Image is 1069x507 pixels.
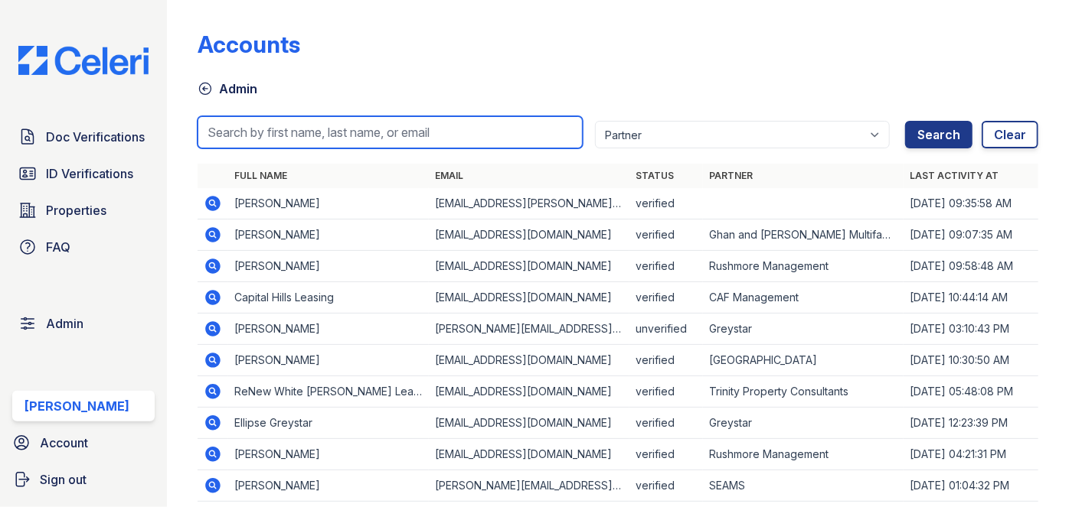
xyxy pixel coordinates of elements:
th: Last activity at [904,164,1038,188]
span: Properties [46,201,106,219]
a: Clear [982,121,1038,148]
td: [DATE] 04:21:31 PM [904,439,1038,470]
th: Status [629,164,703,188]
td: [PERSON_NAME][EMAIL_ADDRESS][PERSON_NAME][DOMAIN_NAME] [429,470,629,502]
td: [EMAIL_ADDRESS][DOMAIN_NAME] [429,408,629,439]
td: verified [629,376,703,408]
th: Partner [703,164,904,188]
td: Rushmore Management [703,439,904,470]
td: verified [629,282,703,314]
a: Sign out [6,464,161,495]
td: [GEOGRAPHIC_DATA] [703,345,904,376]
span: Admin [46,314,83,333]
div: [PERSON_NAME] [25,397,129,415]
td: [EMAIL_ADDRESS][DOMAIN_NAME] [429,251,629,282]
td: [EMAIL_ADDRESS][DOMAIN_NAME] [429,345,629,376]
td: [PERSON_NAME] [228,470,429,502]
td: [EMAIL_ADDRESS][PERSON_NAME][DOMAIN_NAME] [429,188,629,219]
a: Account [6,427,161,458]
td: verified [629,470,703,502]
a: Properties [12,195,155,226]
span: Doc Verifications [46,128,145,146]
td: ReNew White [PERSON_NAME] Leasing [228,376,429,408]
input: Search by first name, last name, or email [198,116,583,148]
td: [PERSON_NAME] [228,219,429,251]
img: CE_Logo_Blue-a8612792a0a2168367f1c8372b55b34899dd931a85d93a1a3d3e32e68fde9ad4.png [6,46,161,75]
td: verified [629,251,703,282]
a: Doc Verifications [12,122,155,152]
a: FAQ [12,232,155,262]
td: verified [629,408,703,439]
td: unverified [629,314,703,345]
td: [DATE] 05:48:08 PM [904,376,1038,408]
td: [EMAIL_ADDRESS][DOMAIN_NAME] [429,439,629,470]
td: verified [629,219,703,251]
th: Full name [228,164,429,188]
td: [PERSON_NAME] [228,251,429,282]
td: CAF Management [703,282,904,314]
td: Capital Hills Leasing [228,282,429,314]
td: Greystar [703,314,904,345]
td: verified [629,439,703,470]
span: ID Verifications [46,164,133,183]
td: [DATE] 10:30:50 AM [904,345,1038,376]
td: [EMAIL_ADDRESS][DOMAIN_NAME] [429,376,629,408]
td: [PERSON_NAME] [228,345,429,376]
td: Trinity Property Consultants [703,376,904,408]
td: verified [629,188,703,219]
td: [DATE] 10:44:14 AM [904,282,1038,314]
td: [DATE] 01:04:32 PM [904,470,1038,502]
td: [PERSON_NAME][EMAIL_ADDRESS][PERSON_NAME][DOMAIN_NAME] [429,314,629,345]
td: verified [629,345,703,376]
td: [DATE] 03:10:43 PM [904,314,1038,345]
td: [DATE] 09:35:58 AM [904,188,1038,219]
span: Sign out [40,470,87,489]
td: SEAMS [703,470,904,502]
td: Rushmore Management [703,251,904,282]
td: [PERSON_NAME] [228,314,429,345]
span: FAQ [46,238,70,256]
td: [DATE] 09:58:48 AM [904,251,1038,282]
td: [EMAIL_ADDRESS][DOMAIN_NAME] [429,282,629,314]
a: Admin [198,80,257,98]
td: [DATE] 12:23:39 PM [904,408,1038,439]
a: Admin [12,308,155,339]
td: [EMAIL_ADDRESS][DOMAIN_NAME] [429,219,629,251]
td: [DATE] 09:07:35 AM [904,219,1038,251]
td: Ellipse Greystar [228,408,429,439]
td: Greystar [703,408,904,439]
a: ID Verifications [12,158,155,189]
span: Account [40,434,88,452]
td: Ghan and [PERSON_NAME] Multifamily [703,219,904,251]
div: Accounts [198,31,300,58]
th: Email [429,164,629,188]
button: Search [905,121,973,148]
td: [PERSON_NAME] [228,439,429,470]
td: [PERSON_NAME] [228,188,429,219]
